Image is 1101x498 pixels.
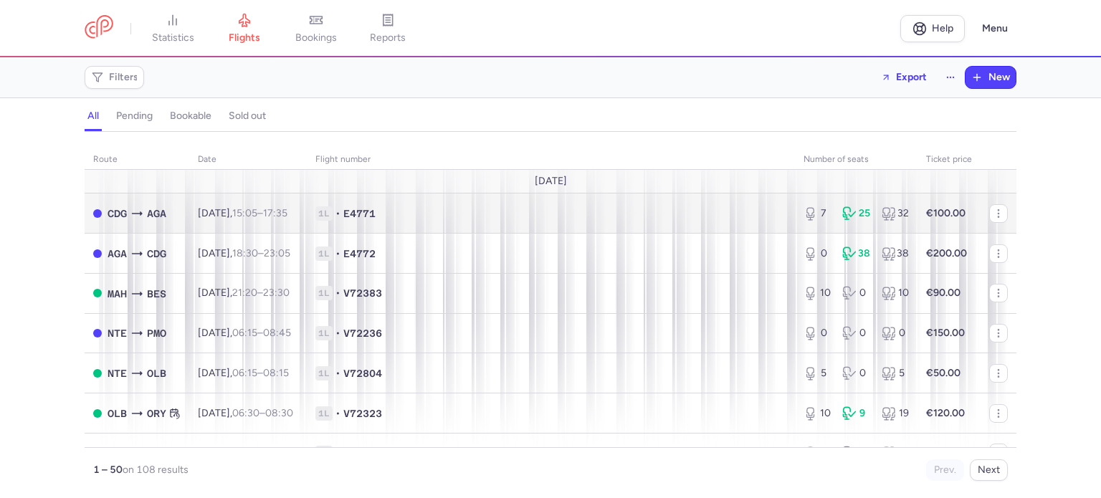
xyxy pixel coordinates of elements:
span: [DATE], [198,247,290,259]
strong: €150.00 [926,327,965,339]
strong: €50.00 [926,367,961,379]
th: Ticket price [917,149,981,171]
span: [DATE] [535,176,567,187]
span: flights [229,32,260,44]
time: 23:05 [264,247,290,259]
span: [DATE], [198,287,290,299]
time: 06:15 [232,367,257,379]
time: 09:15 [232,446,257,459]
span: CDG [108,206,127,221]
a: bookings [280,13,352,44]
strong: €90.00 [926,287,961,299]
span: E4771 [343,206,376,221]
span: [DATE], [198,407,293,419]
time: 08:30 [265,407,293,419]
time: 06:30 [232,407,259,419]
div: 25 [842,206,869,221]
span: MAH [108,286,127,302]
time: 23:30 [263,287,290,299]
h4: pending [116,110,153,123]
span: PMO [147,325,166,341]
span: – [232,287,290,299]
span: • [335,246,340,261]
div: 0 [882,446,909,460]
strong: €100.00 [926,207,966,219]
span: • [335,326,340,340]
span: – [232,407,293,419]
th: number of seats [795,149,917,171]
div: 0 [804,446,831,460]
span: BES [147,286,166,302]
div: 0 [804,326,831,340]
span: PMO [108,446,127,461]
span: – [232,327,291,339]
button: Prev. [926,459,964,481]
span: [DATE], [198,207,287,219]
span: V72323 [343,406,382,421]
span: Help [932,23,953,34]
div: 5 [882,366,909,380]
span: • [335,366,340,380]
span: [DATE], [198,327,291,339]
time: 08:15 [263,367,289,379]
time: 17:35 [263,207,287,219]
span: on 108 results [123,464,189,476]
span: Export [896,72,927,82]
span: V72237 [343,446,382,460]
span: Filters [109,72,138,83]
span: [DATE], [198,367,289,379]
th: route [85,149,189,171]
a: CitizenPlane red outlined logo [85,15,113,42]
span: – [232,367,289,379]
div: 7 [804,206,831,221]
span: NTE [108,365,127,381]
h4: bookable [170,110,211,123]
th: date [189,149,307,171]
span: – [232,207,287,219]
div: 0 [882,326,909,340]
div: 0 [842,326,869,340]
span: statistics [152,32,194,44]
span: NTE [147,446,166,461]
span: – [232,446,286,459]
time: 08:45 [263,327,291,339]
strong: €200.00 [926,247,967,259]
span: NTE [108,325,127,341]
a: Help [900,15,965,42]
strong: 1 – 50 [93,464,123,476]
time: 06:15 [232,327,257,339]
button: Menu [973,15,1016,42]
button: Export [872,66,936,89]
span: 1L [315,286,333,300]
strong: €120.00 [926,407,965,419]
th: Flight number [307,149,795,171]
span: AGA [108,246,127,262]
div: 10 [804,286,831,300]
strong: €150.00 [926,446,965,459]
span: ORY [147,406,166,421]
div: 38 [882,246,909,261]
span: V72804 [343,366,382,380]
button: Next [970,459,1008,481]
button: Filters [85,67,143,88]
div: 0 [804,246,831,261]
span: 1L [315,406,333,421]
span: reports [370,32,406,44]
span: V72236 [343,326,382,340]
a: statistics [137,13,209,44]
span: 1L [315,206,333,221]
time: 11:55 [263,446,286,459]
a: flights [209,13,280,44]
time: 21:20 [232,287,257,299]
span: 1L [315,246,333,261]
div: 32 [882,206,909,221]
span: • [335,206,340,221]
span: [DATE], [198,446,286,459]
time: 15:05 [232,207,257,219]
a: reports [352,13,424,44]
span: 1L [315,446,333,460]
span: • [335,446,340,460]
time: 18:30 [232,247,258,259]
div: 38 [842,246,869,261]
button: New [966,67,1016,88]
